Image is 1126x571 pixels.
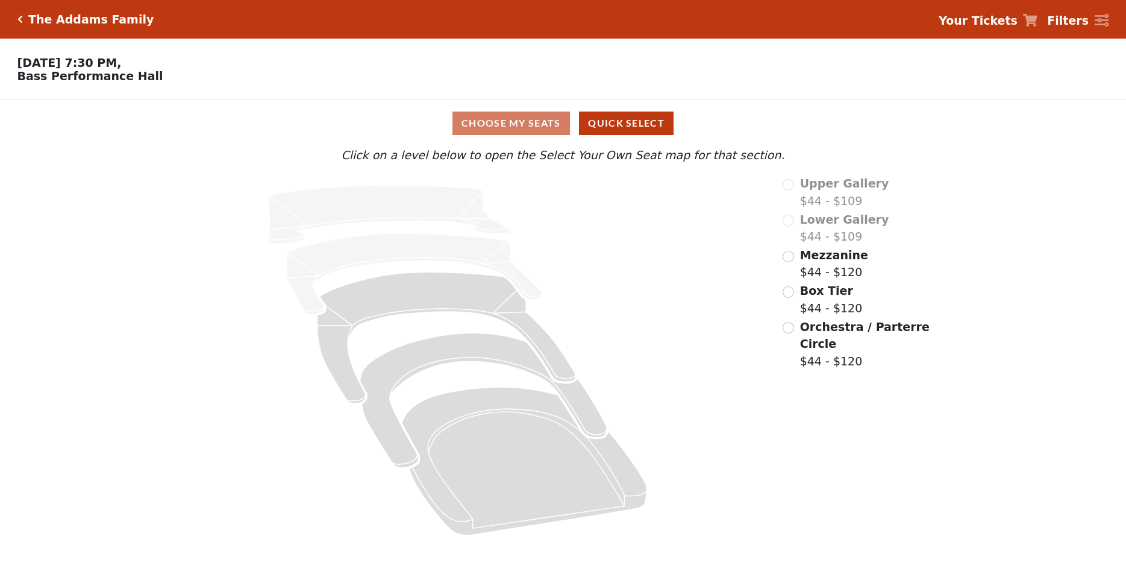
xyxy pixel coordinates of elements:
[579,112,674,135] button: Quick Select
[268,186,510,244] path: Upper Gallery - Seats Available: 0
[800,247,868,281] label: $44 - $120
[939,14,1018,27] strong: Your Tickets
[800,282,863,317] label: $44 - $120
[402,387,647,535] path: Orchestra / Parterre Circle - Seats Available: 102
[17,15,23,24] a: Click here to go back to filters
[800,248,868,262] span: Mezzanine
[28,13,154,27] h5: The Addams Family
[800,284,853,297] span: Box Tier
[1047,14,1089,27] strong: Filters
[800,175,889,209] label: $44 - $109
[149,147,977,164] p: Click on a level below to open the Select Your Own Seat map for that section.
[1047,12,1109,30] a: Filters
[800,213,889,226] span: Lower Gallery
[800,177,889,190] span: Upper Gallery
[800,318,931,370] label: $44 - $120
[939,12,1037,30] a: Your Tickets
[800,320,930,351] span: Orchestra / Parterre Circle
[800,211,889,245] label: $44 - $109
